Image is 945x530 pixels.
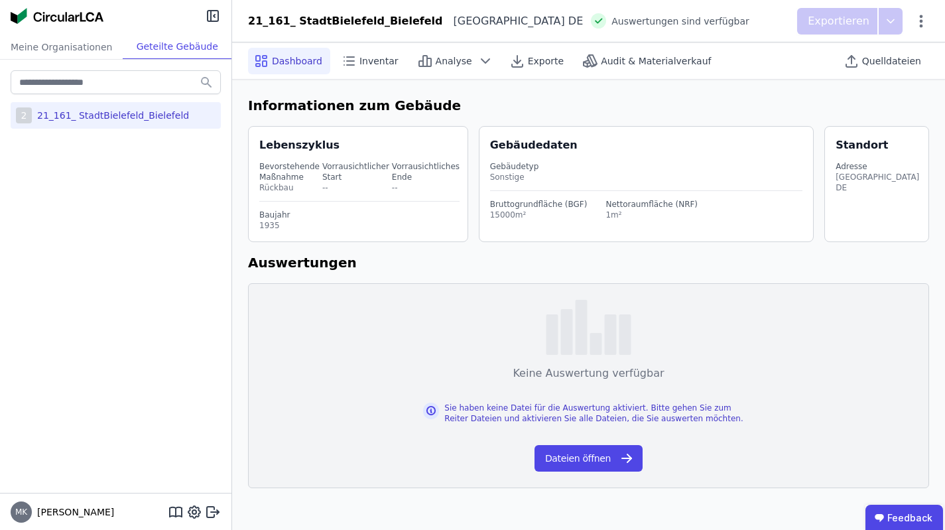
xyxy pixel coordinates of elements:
[259,220,460,231] div: 1935
[546,300,631,355] img: empty-state
[836,161,919,172] div: Adresse
[605,210,698,220] div: 1m²
[392,182,460,193] div: --
[436,54,472,68] span: Analyse
[611,15,749,28] span: Auswertungen sind verfügbar
[123,34,231,59] div: Geteilte Gebäude
[248,253,929,273] h6: Auswertungen
[248,96,929,115] h6: Informationen zum Gebäude
[322,182,389,193] div: --
[272,54,322,68] span: Dashboard
[605,199,698,210] div: Nettoraumfläche (NRF)
[490,172,803,182] div: Sonstige
[490,137,814,153] div: Gebäudedaten
[808,13,872,29] p: Exportieren
[490,210,588,220] div: 15000m²
[11,8,103,24] img: Concular
[259,161,320,182] div: Bevorstehende Maßnahme
[535,445,643,472] button: Dateien öffnen
[444,403,754,424] div: Sie haben keine Datei für die Auswertung aktiviert. Bitte gehen Sie zum Reiter Dateien und aktivi...
[32,505,114,519] span: [PERSON_NAME]
[259,182,320,193] div: Rückbau
[359,54,399,68] span: Inventar
[528,54,564,68] span: Exporte
[322,161,389,182] div: Vorrausichtlicher Start
[248,13,443,29] div: 21_161_ StadtBielefeld_Bielefeld
[259,210,460,220] div: Baujahr
[836,172,919,193] div: [GEOGRAPHIC_DATA] DE
[392,161,460,182] div: Vorrausichtliches Ende
[15,508,27,516] span: MK
[32,109,189,122] div: 21_161_ StadtBielefeld_Bielefeld
[490,161,803,172] div: Gebäudetyp
[490,199,588,210] div: Bruttogrundfläche (BGF)
[513,365,664,381] div: Keine Auswertung verfügbar
[862,54,921,68] span: Quelldateien
[601,54,711,68] span: Audit & Materialverkauf
[836,137,888,153] div: Standort
[443,13,584,29] div: [GEOGRAPHIC_DATA] DE
[259,137,340,153] div: Lebenszyklus
[16,107,32,123] div: 2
